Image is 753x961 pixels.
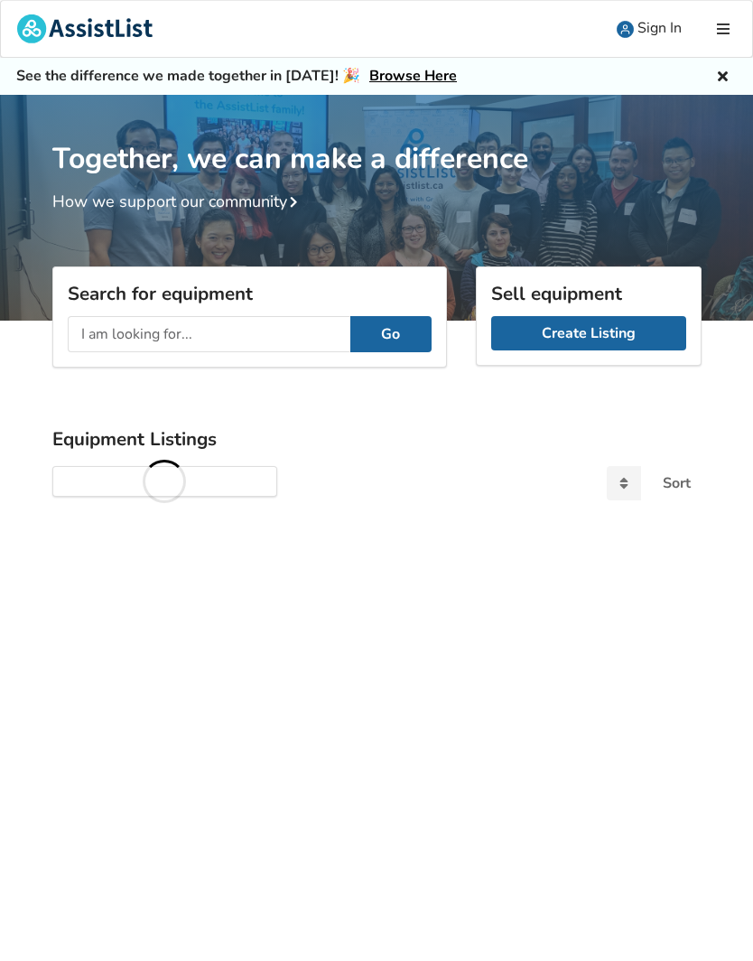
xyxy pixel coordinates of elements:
h3: Equipment Listings [52,427,702,451]
h5: See the difference we made together in [DATE]! 🎉 [16,67,457,86]
img: user icon [617,21,634,38]
a: How we support our community [52,191,305,212]
h1: Together, we can make a difference [52,95,702,177]
input: I am looking for... [68,316,350,352]
h3: Sell equipment [491,282,686,305]
span: Sign In [637,18,682,38]
a: Browse Here [369,66,457,86]
h3: Search for equipment [68,282,432,305]
a: user icon Sign In [600,1,698,57]
button: Go [350,316,432,352]
div: Sort [663,476,691,490]
a: Create Listing [491,316,686,350]
img: assistlist-logo [17,14,153,43]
